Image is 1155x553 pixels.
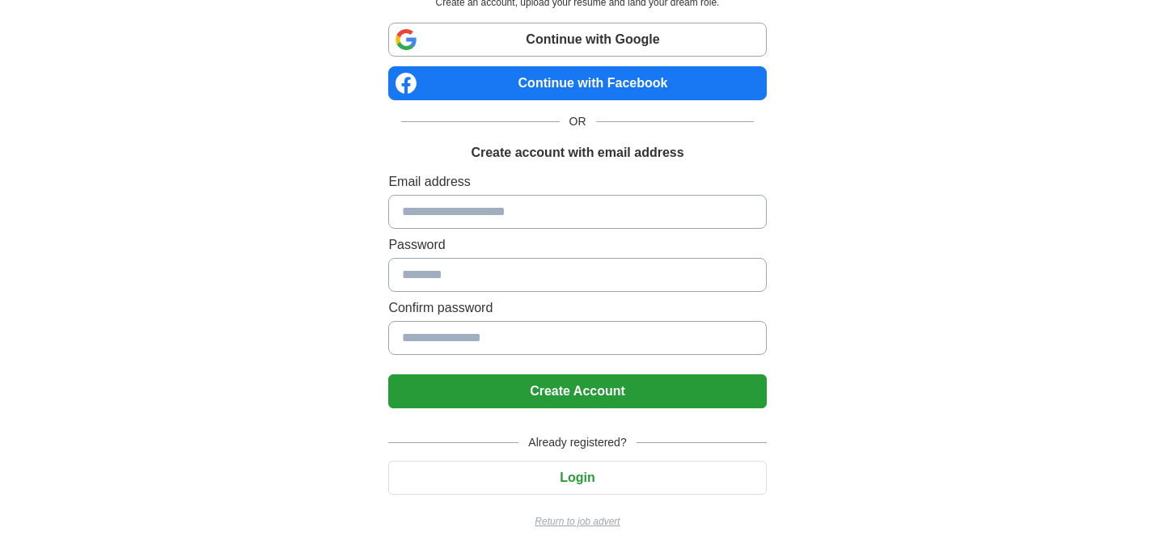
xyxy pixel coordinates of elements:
[388,66,766,100] a: Continue with Facebook
[388,471,766,484] a: Login
[388,514,766,529] a: Return to job advert
[471,143,683,163] h1: Create account with email address
[518,434,636,451] span: Already registered?
[388,172,766,192] label: Email address
[388,23,766,57] a: Continue with Google
[388,461,766,495] button: Login
[388,235,766,255] label: Password
[560,113,596,130] span: OR
[388,374,766,408] button: Create Account
[388,298,766,318] label: Confirm password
